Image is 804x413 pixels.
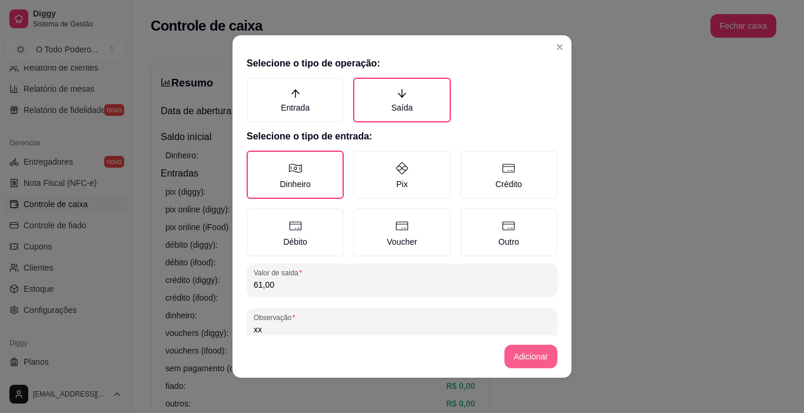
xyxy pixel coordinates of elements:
[460,151,557,199] label: Crédito
[247,56,557,71] h2: Selecione o tipo de operação:
[247,78,344,122] label: Entrada
[550,38,569,56] button: Close
[254,268,306,278] label: Valor de saída
[504,345,557,368] button: Adicionar
[247,208,344,257] label: Débito
[460,208,557,257] label: Outro
[353,151,450,199] label: Pix
[254,279,550,291] input: Valor de saída
[254,312,299,322] label: Observação
[397,88,407,99] span: arrow-down
[353,208,450,257] label: Voucher
[353,78,450,122] label: Saída
[247,151,344,199] label: Dinheiro
[247,129,557,144] h2: Selecione o tipo de entrada:
[290,88,301,99] span: arrow-up
[254,324,550,335] input: Observação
